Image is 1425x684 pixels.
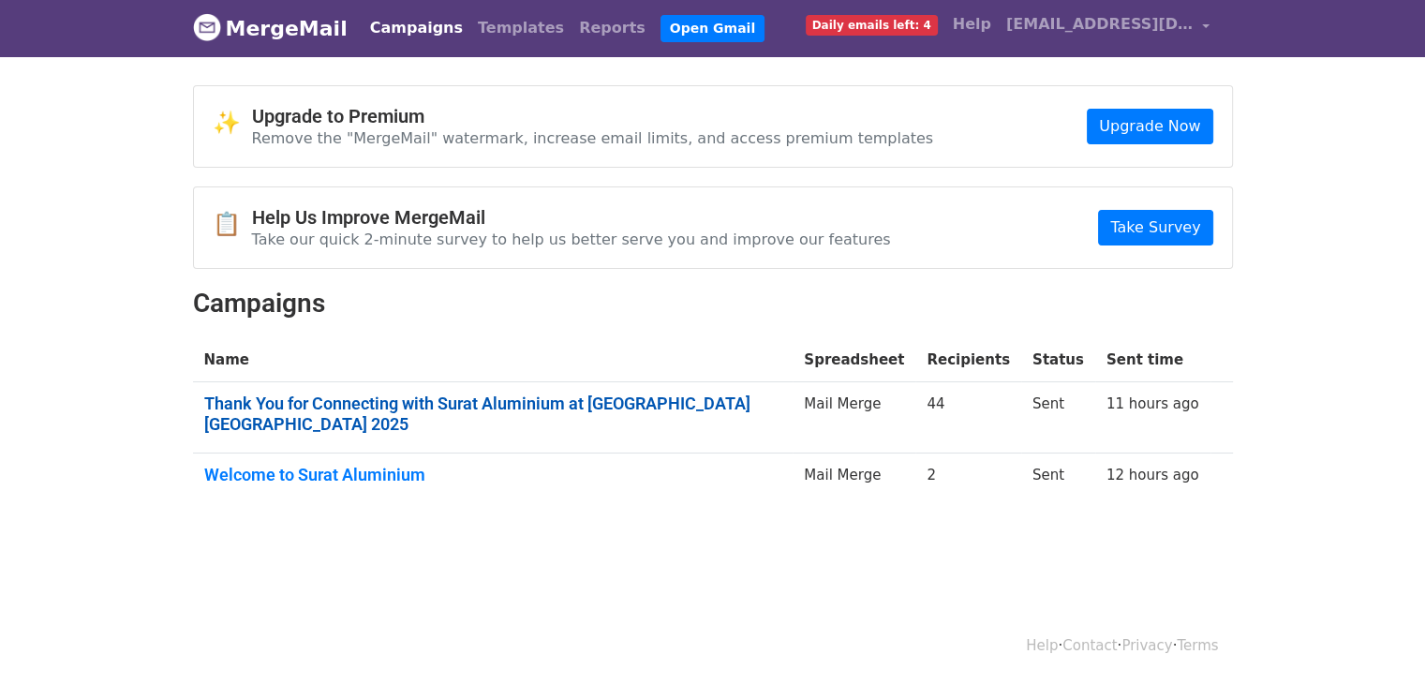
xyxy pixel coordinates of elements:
[213,110,252,137] span: ✨
[252,206,891,229] h4: Help Us Improve MergeMail
[793,382,915,454] td: Mail Merge
[915,338,1021,382] th: Recipients
[204,465,782,485] a: Welcome to Surat Aluminium
[470,9,571,47] a: Templates
[1177,637,1218,654] a: Terms
[571,9,653,47] a: Reports
[793,338,915,382] th: Spreadsheet
[1106,467,1199,483] a: 12 hours ago
[1121,637,1172,654] a: Privacy
[252,230,891,249] p: Take our quick 2-minute survey to help us better serve you and improve our features
[798,6,945,43] a: Daily emails left: 4
[204,394,782,434] a: Thank You for Connecting with Surat Aluminium at [GEOGRAPHIC_DATA] [GEOGRAPHIC_DATA] 2025
[1098,210,1212,245] a: Take Survey
[793,454,915,504] td: Mail Merge
[193,13,221,41] img: MergeMail logo
[945,6,999,43] a: Help
[915,454,1021,504] td: 2
[1095,338,1210,382] th: Sent time
[1087,109,1212,144] a: Upgrade Now
[1021,382,1095,454] td: Sent
[915,382,1021,454] td: 44
[252,128,934,148] p: Remove the "MergeMail" watermark, increase email limits, and access premium templates
[1006,13,1194,36] span: [EMAIL_ADDRESS][DOMAIN_NAME]
[193,288,1233,320] h2: Campaigns
[1021,338,1095,382] th: Status
[193,8,348,48] a: MergeMail
[252,105,934,127] h4: Upgrade to Premium
[213,211,252,238] span: 📋
[193,338,794,382] th: Name
[1062,637,1117,654] a: Contact
[1331,594,1425,684] iframe: Chat Widget
[1021,454,1095,504] td: Sent
[999,6,1218,50] a: [EMAIL_ADDRESS][DOMAIN_NAME]
[363,9,470,47] a: Campaigns
[1106,395,1199,412] a: 11 hours ago
[806,15,938,36] span: Daily emails left: 4
[1026,637,1058,654] a: Help
[661,15,764,42] a: Open Gmail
